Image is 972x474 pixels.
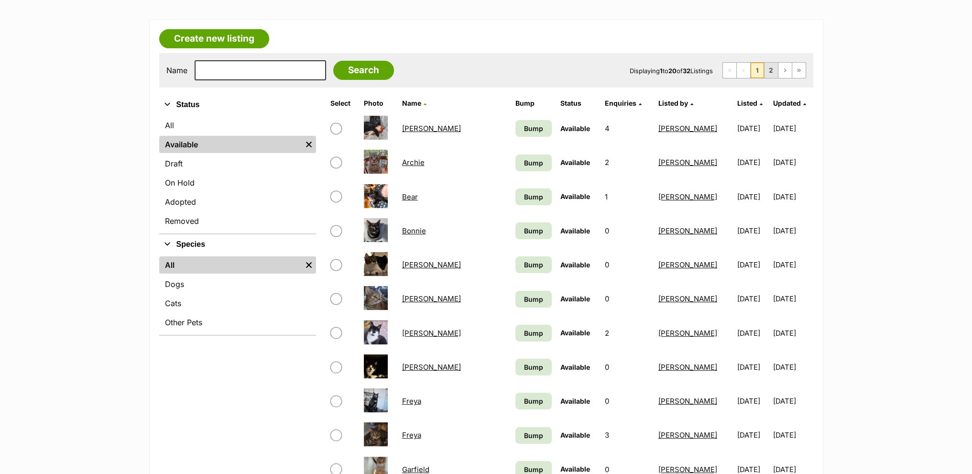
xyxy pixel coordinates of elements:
a: [PERSON_NAME] [658,192,717,201]
td: [DATE] [733,214,772,247]
span: First page [723,63,736,78]
a: [PERSON_NAME] [658,329,717,338]
td: [DATE] [733,317,772,350]
a: [PERSON_NAME] [658,260,717,269]
a: Adopted [159,193,316,210]
span: Name [402,99,421,107]
a: Bonnie [402,226,426,235]
td: [DATE] [773,112,812,145]
th: Bump [512,96,556,111]
a: [PERSON_NAME] [658,294,717,303]
span: Bump [524,260,543,270]
td: [DATE] [773,351,812,384]
a: Remove filter [302,256,316,274]
a: [PERSON_NAME] [658,226,717,235]
a: Bump [515,120,552,137]
span: Available [560,431,590,439]
td: [DATE] [733,419,772,452]
a: [PERSON_NAME] [658,124,717,133]
td: [DATE] [733,385,772,418]
td: [DATE] [773,282,812,315]
a: [PERSON_NAME] [402,363,461,372]
span: Available [560,261,590,269]
a: Listed [737,99,763,107]
a: [PERSON_NAME] [658,158,717,167]
a: Freya [402,397,421,406]
span: translation missing: en.admin.listings.index.attributes.enquiries [605,99,636,107]
span: Bump [524,328,543,338]
img: Archie [364,150,388,174]
a: Bump [515,291,552,308]
td: 0 [601,214,653,247]
span: Listed by [658,99,688,107]
img: Freya [364,422,388,446]
strong: 32 [683,67,690,75]
a: Bear [402,192,418,201]
a: Draft [159,155,316,172]
a: Bump [515,325,552,342]
span: Page 1 [751,63,764,78]
nav: Pagination [722,62,806,78]
span: Available [560,397,590,405]
a: Archie [402,158,425,167]
a: Bump [515,359,552,375]
td: 2 [601,317,653,350]
td: 0 [601,385,653,418]
a: Bump [515,154,552,171]
label: Name [166,66,187,75]
span: Bump [524,294,543,304]
a: Enquiries [605,99,642,107]
a: Bump [515,427,552,444]
span: Bump [524,396,543,406]
td: [DATE] [773,385,812,418]
td: [DATE] [733,180,772,213]
span: Listed [737,99,757,107]
a: Next page [778,63,792,78]
a: Listed by [658,99,693,107]
span: Available [560,295,590,303]
span: Previous page [737,63,750,78]
th: Photo [360,96,397,111]
td: 3 [601,419,653,452]
img: Elsa [364,320,388,344]
button: Status [159,99,316,111]
span: Updated [773,99,801,107]
a: [PERSON_NAME] [402,124,461,133]
span: Available [560,227,590,235]
th: Select [327,96,359,111]
span: Bump [524,226,543,236]
a: Name [402,99,426,107]
a: Garfield [402,465,429,474]
td: [DATE] [773,146,812,179]
a: Page 2 [764,63,778,78]
a: Removed [159,212,316,230]
td: [DATE] [733,351,772,384]
td: 0 [601,282,653,315]
a: [PERSON_NAME] [658,363,717,372]
td: 0 [601,351,653,384]
span: Available [560,465,590,473]
td: [DATE] [733,146,772,179]
a: Remove filter [302,136,316,153]
a: [PERSON_NAME] [402,260,461,269]
td: [DATE] [733,282,772,315]
a: All [159,256,302,274]
td: [DATE] [773,248,812,281]
a: Cats [159,295,316,312]
span: Bump [524,192,543,202]
button: Species [159,238,316,251]
td: [DATE] [733,112,772,145]
a: Last page [792,63,806,78]
span: Available [560,329,590,337]
a: Freya [402,430,421,440]
a: Updated [773,99,806,107]
a: [PERSON_NAME] [658,397,717,406]
td: 2 [601,146,653,179]
a: Dogs [159,276,316,293]
input: Search [333,61,394,80]
a: On Hold [159,174,316,191]
a: Available [159,136,302,153]
td: 1 [601,180,653,213]
strong: 20 [668,67,677,75]
td: 4 [601,112,653,145]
